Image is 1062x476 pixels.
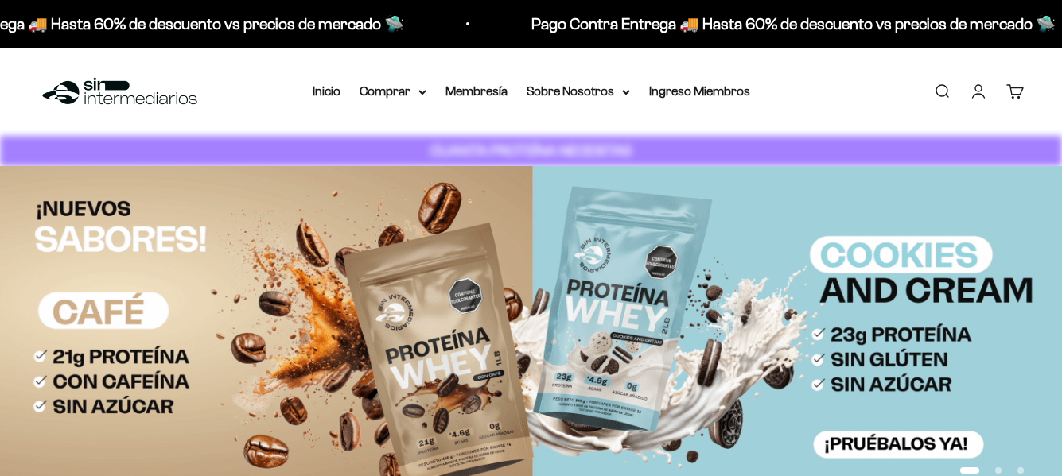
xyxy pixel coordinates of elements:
[445,84,508,98] a: Membresía
[649,84,750,98] a: Ingreso Miembros
[360,81,426,102] summary: Comprar
[313,84,340,98] a: Inicio
[477,11,1002,37] p: Pago Contra Entrega 🚚 Hasta 60% de descuento vs precios de mercado 🛸
[430,142,632,159] strong: CUANTA PROTEÍNA NECESITAS
[527,81,630,102] summary: Sobre Nosotros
